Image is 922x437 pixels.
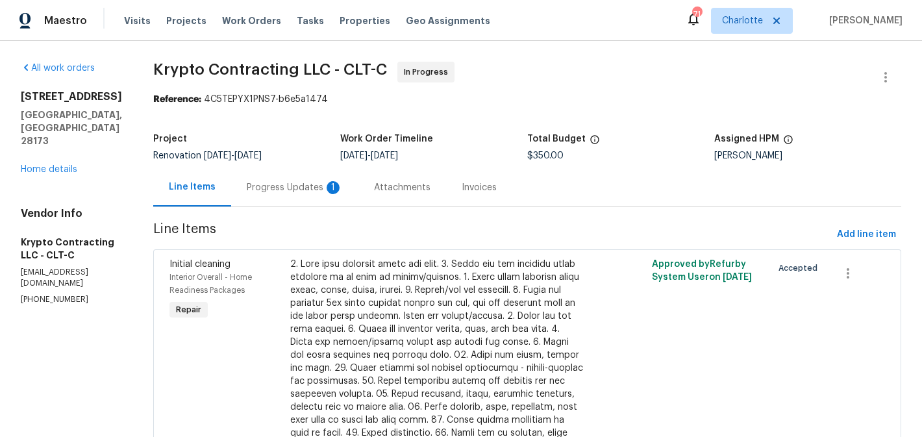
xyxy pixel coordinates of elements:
button: Add line item [832,223,901,247]
span: Initial cleaning [169,260,230,269]
b: Reference: [153,95,201,104]
span: [DATE] [234,151,262,160]
h5: Assigned HPM [714,134,779,144]
h5: Work Order Timeline [340,134,433,144]
div: Progress Updates [247,181,343,194]
span: - [340,151,398,160]
p: [EMAIL_ADDRESS][DOMAIN_NAME] [21,267,122,289]
span: Repair [171,303,206,316]
span: Projects [166,14,206,27]
span: Krypto Contracting LLC - CLT-C [153,62,387,77]
a: All work orders [21,64,95,73]
span: [PERSON_NAME] [824,14,903,27]
div: 4C5TEPYX1PNS7-b6e5a1474 [153,93,901,106]
span: [DATE] [723,273,752,282]
span: Line Items [153,223,832,247]
span: Renovation [153,151,262,160]
div: [PERSON_NAME] [714,151,901,160]
h2: [STREET_ADDRESS] [21,90,122,103]
span: Visits [124,14,151,27]
span: In Progress [404,66,453,79]
div: Line Items [169,181,216,194]
span: Tasks [297,16,324,25]
h5: Krypto Contracting LLC - CLT-C [21,236,122,262]
div: Invoices [462,181,497,194]
span: Approved by Refurby System User on [652,260,752,282]
span: - [204,151,262,160]
span: Interior Overall - Home Readiness Packages [169,273,252,294]
span: Geo Assignments [406,14,490,27]
span: Work Orders [222,14,281,27]
div: 1 [327,181,340,194]
span: The hpm assigned to this work order. [783,134,793,151]
span: Add line item [837,227,896,243]
span: [DATE] [340,151,368,160]
span: [DATE] [371,151,398,160]
span: The total cost of line items that have been proposed by Opendoor. This sum includes line items th... [590,134,600,151]
h5: Total Budget [527,134,586,144]
h5: Project [153,134,187,144]
span: $350.00 [527,151,564,160]
h5: [GEOGRAPHIC_DATA], [GEOGRAPHIC_DATA] 28173 [21,108,122,147]
div: 71 [692,8,701,21]
span: [DATE] [204,151,231,160]
h4: Vendor Info [21,207,122,220]
span: Maestro [44,14,87,27]
p: [PHONE_NUMBER] [21,294,122,305]
span: Accepted [779,262,823,275]
span: Charlotte [722,14,763,27]
a: Home details [21,165,77,174]
span: Properties [340,14,390,27]
div: Attachments [374,181,430,194]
